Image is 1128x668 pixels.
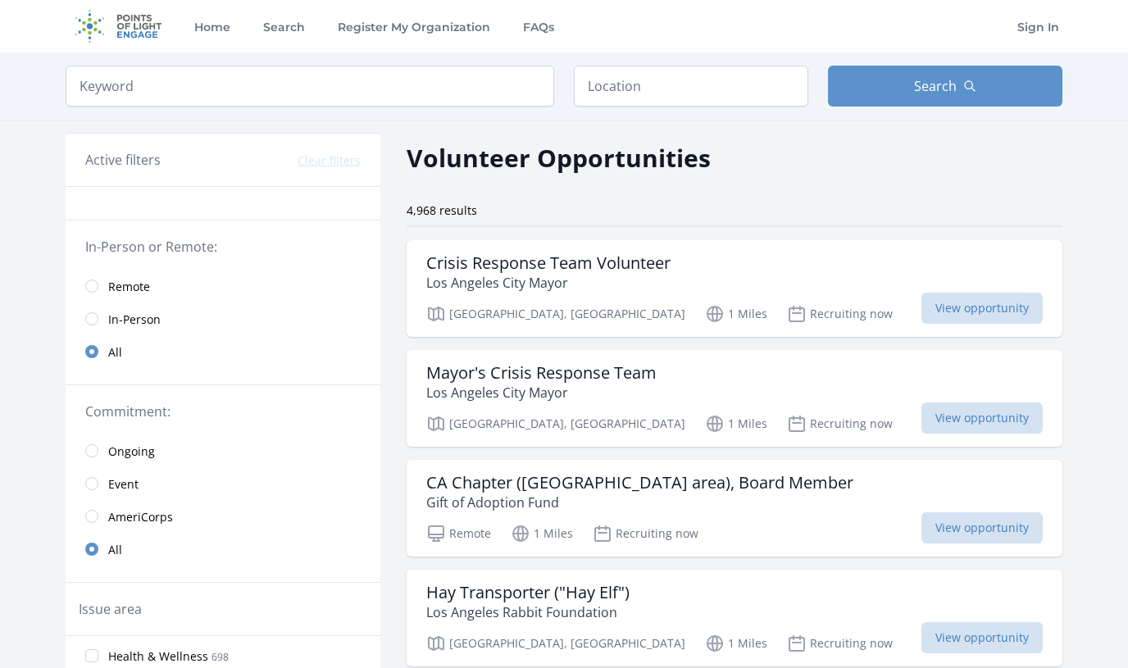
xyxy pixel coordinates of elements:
span: All [108,542,122,558]
p: Los Angeles Rabbit Foundation [426,602,630,622]
h3: CA Chapter ([GEOGRAPHIC_DATA] area), Board Member [426,473,853,493]
h2: Volunteer Opportunities [407,139,711,176]
h3: Mayor's Crisis Response Team [426,363,657,383]
span: View opportunity [921,293,1043,324]
span: In-Person [108,311,161,328]
p: Los Angeles City Mayor [426,273,671,293]
legend: Commitment: [85,402,361,421]
button: Clear filters [298,152,361,169]
span: Health & Wellness [108,648,208,665]
a: AmeriCorps [66,500,380,533]
span: View opportunity [921,402,1043,434]
input: Keyword [66,66,554,107]
a: CA Chapter ([GEOGRAPHIC_DATA] area), Board Member Gift of Adoption Fund Remote 1 Miles Recruiting... [407,460,1062,557]
p: Recruiting now [787,634,893,653]
p: [GEOGRAPHIC_DATA], [GEOGRAPHIC_DATA] [426,304,685,324]
p: Recruiting now [787,304,893,324]
span: View opportunity [921,512,1043,543]
span: Search [914,76,957,96]
a: All [66,533,380,566]
a: Event [66,467,380,500]
h3: Crisis Response Team Volunteer [426,253,671,273]
legend: Issue area [79,599,142,619]
p: 1 Miles [705,634,767,653]
p: [GEOGRAPHIC_DATA], [GEOGRAPHIC_DATA] [426,634,685,653]
span: 4,968 results [407,202,477,218]
span: 698 [211,650,229,664]
legend: In-Person or Remote: [85,237,361,257]
a: Hay Transporter ("Hay Elf") Los Angeles Rabbit Foundation [GEOGRAPHIC_DATA], [GEOGRAPHIC_DATA] 1 ... [407,570,1062,666]
span: All [108,344,122,361]
button: Search [828,66,1062,107]
p: Los Angeles City Mayor [426,383,657,402]
p: 1 Miles [705,414,767,434]
span: Ongoing [108,443,155,460]
input: Location [574,66,808,107]
a: Mayor's Crisis Response Team Los Angeles City Mayor [GEOGRAPHIC_DATA], [GEOGRAPHIC_DATA] 1 Miles ... [407,350,1062,447]
p: 1 Miles [705,304,767,324]
a: All [66,335,380,368]
p: Gift of Adoption Fund [426,493,853,512]
a: In-Person [66,302,380,335]
h3: Hay Transporter ("Hay Elf") [426,583,630,602]
span: Event [108,476,139,493]
span: Remote [108,279,150,295]
p: 1 Miles [511,524,573,543]
p: Remote [426,524,491,543]
a: Ongoing [66,434,380,467]
span: AmeriCorps [108,509,173,525]
p: Recruiting now [787,414,893,434]
input: Health & Wellness 698 [85,649,98,662]
a: Crisis Response Team Volunteer Los Angeles City Mayor [GEOGRAPHIC_DATA], [GEOGRAPHIC_DATA] 1 Mile... [407,240,1062,337]
h3: Active filters [85,150,161,170]
p: [GEOGRAPHIC_DATA], [GEOGRAPHIC_DATA] [426,414,685,434]
a: Remote [66,270,380,302]
p: Recruiting now [593,524,698,543]
span: View opportunity [921,622,1043,653]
